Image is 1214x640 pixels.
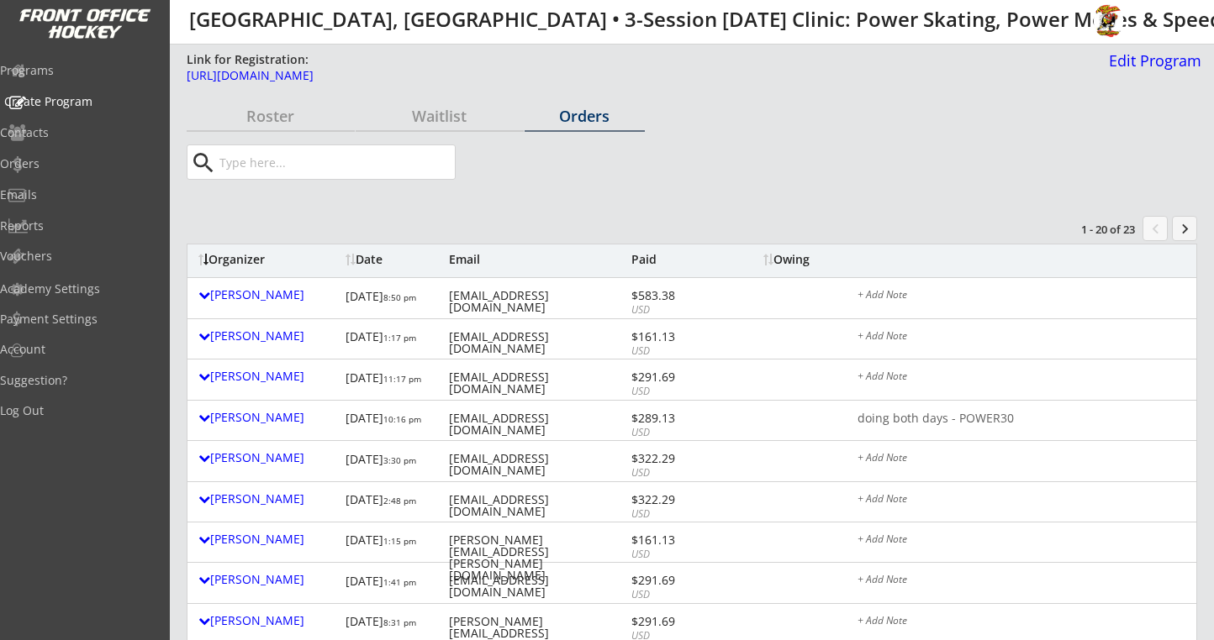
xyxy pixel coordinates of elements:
[631,331,722,343] div: $161.13
[858,331,1185,344] div: + Add Note
[631,412,722,424] div: $289.13
[631,507,722,522] div: USD
[346,284,436,313] div: [DATE]
[187,70,1034,91] a: [URL][DOMAIN_NAME]
[1143,216,1168,241] button: chevron_left
[631,290,722,302] div: $583.38
[858,371,1185,385] div: + Add Note
[346,365,436,395] div: [DATE]
[346,528,436,558] div: [DATE]
[631,453,722,464] div: $322.29
[198,412,337,423] div: [PERSON_NAME]
[631,371,722,383] div: $291.69
[346,488,436,517] div: [DATE]
[346,407,436,436] div: [DATE]
[858,534,1185,548] div: + Add Note
[631,494,722,506] div: $322.29
[631,548,722,562] div: USD
[858,574,1185,588] div: + Add Note
[1102,53,1201,68] div: Edit Program
[1102,53,1201,82] a: Edit Program
[383,576,416,588] font: 1:41 pm
[858,412,1185,426] div: doing both days - POWER30
[383,291,416,303] font: 8:50 pm
[449,494,627,517] div: [EMAIL_ADDRESS][DOMAIN_NAME]
[449,574,627,598] div: [EMAIL_ADDRESS][DOMAIN_NAME]
[198,533,337,545] div: [PERSON_NAME]
[198,493,337,505] div: [PERSON_NAME]
[631,344,722,359] div: USD
[631,254,722,265] div: Paid
[189,150,217,176] button: search
[346,325,436,354] div: [DATE]
[187,70,1034,81] div: [URL][DOMAIN_NAME]
[1048,222,1135,237] div: 1 - 20 of 23
[631,616,722,627] div: $291.69
[198,254,337,265] div: Organizer
[346,447,436,476] div: [DATE]
[4,96,156,108] div: Create Program
[383,332,416,344] font: 1:17 pm
[631,426,722,440] div: USD
[449,453,627,476] div: [EMAIL_ADDRESS][DOMAIN_NAME]
[198,289,337,301] div: [PERSON_NAME]
[449,412,627,436] div: [EMAIL_ADDRESS][DOMAIN_NAME]
[525,108,645,123] div: Orders
[763,254,827,265] div: Owing
[858,494,1185,507] div: + Add Note
[356,108,524,123] div: Waitlist
[631,466,722,480] div: USD
[631,385,722,399] div: USD
[858,453,1185,466] div: + Add Note
[1172,216,1197,241] button: keyboard_arrow_right
[858,290,1185,303] div: + Add Note
[346,254,436,265] div: Date
[449,331,627,354] div: [EMAIL_ADDRESS][DOMAIN_NAME]
[198,452,337,464] div: [PERSON_NAME]
[383,373,421,385] font: 11:17 pm
[187,51,311,68] div: Link for Registration:
[198,574,337,585] div: [PERSON_NAME]
[383,495,416,506] font: 2:48 pm
[383,535,416,547] font: 1:15 pm
[383,454,416,466] font: 3:30 pm
[449,290,627,313] div: [EMAIL_ADDRESS][DOMAIN_NAME]
[449,371,627,395] div: [EMAIL_ADDRESS][DOMAIN_NAME]
[383,413,421,425] font: 10:16 pm
[449,534,627,581] div: [PERSON_NAME][EMAIL_ADDRESS][PERSON_NAME][DOMAIN_NAME]
[198,615,337,627] div: [PERSON_NAME]
[187,108,355,123] div: Roster
[631,303,722,317] div: USD
[198,370,337,382] div: [PERSON_NAME]
[216,145,455,179] input: Type here...
[858,616,1185,629] div: + Add Note
[346,610,436,639] div: [DATE]
[631,534,722,546] div: $161.13
[346,569,436,598] div: [DATE]
[449,254,627,265] div: Email
[198,330,337,342] div: [PERSON_NAME]
[631,574,722,586] div: $291.69
[383,616,416,628] font: 8:31 pm
[631,588,722,602] div: USD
